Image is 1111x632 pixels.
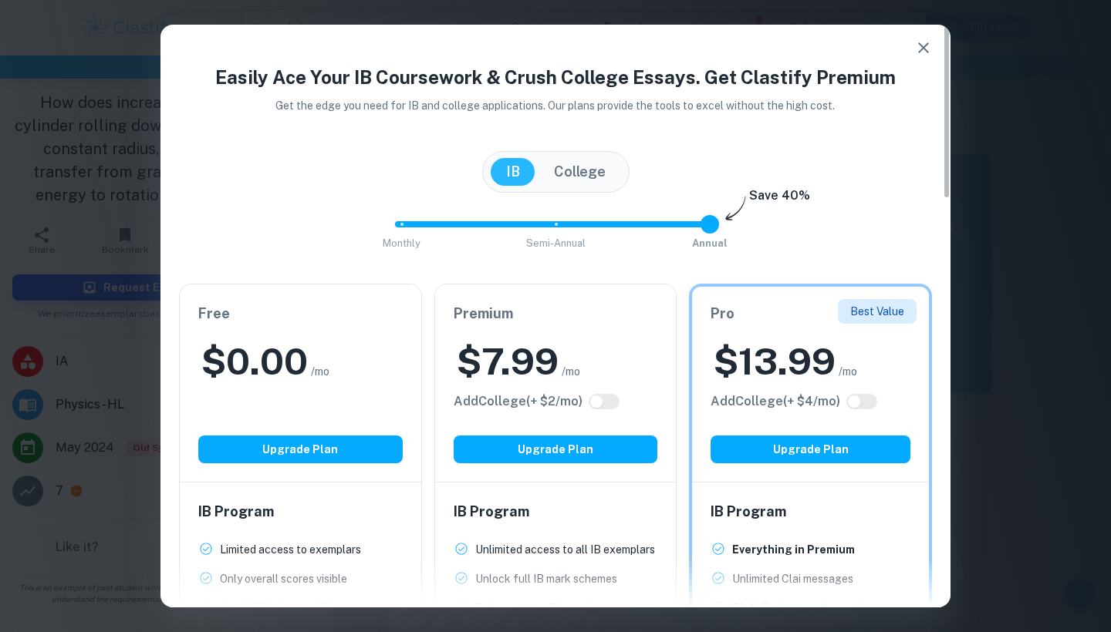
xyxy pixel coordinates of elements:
h6: IB Program [198,501,403,523]
p: Everything in Premium [732,541,855,558]
h6: Click to see all the additional College features. [711,392,840,411]
span: Annual [692,237,728,249]
p: Get the edge you need for IB and college applications. Our plans provide the tools to excel witho... [255,97,857,114]
button: College [539,158,621,186]
span: /mo [562,363,580,380]
button: Upgrade Plan [711,435,910,463]
p: Limited access to exemplars [220,541,361,558]
p: Best Value [850,303,904,320]
button: Upgrade Plan [198,435,403,463]
h6: Premium [454,303,658,324]
h2: $ 7.99 [457,337,559,386]
h2: $ 13.99 [714,337,836,386]
p: Unlimited access to all IB exemplars [475,541,655,558]
h2: $ 0.00 [201,337,308,386]
span: /mo [839,363,857,380]
h6: Save 40% [749,187,810,213]
h6: IB Program [711,501,910,523]
h6: Pro [711,303,910,324]
span: Monthly [383,237,420,249]
span: Semi-Annual [526,237,586,249]
img: subscription-arrow.svg [725,196,746,222]
h6: Click to see all the additional College features. [454,392,583,411]
h6: IB Program [454,501,658,523]
button: IB [491,158,535,186]
h4: Easily Ace Your IB Coursework & Crush College Essays. Get Clastify Premium [179,63,932,91]
h6: Free [198,303,403,324]
button: Upgrade Plan [454,435,658,463]
span: /mo [311,363,329,380]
